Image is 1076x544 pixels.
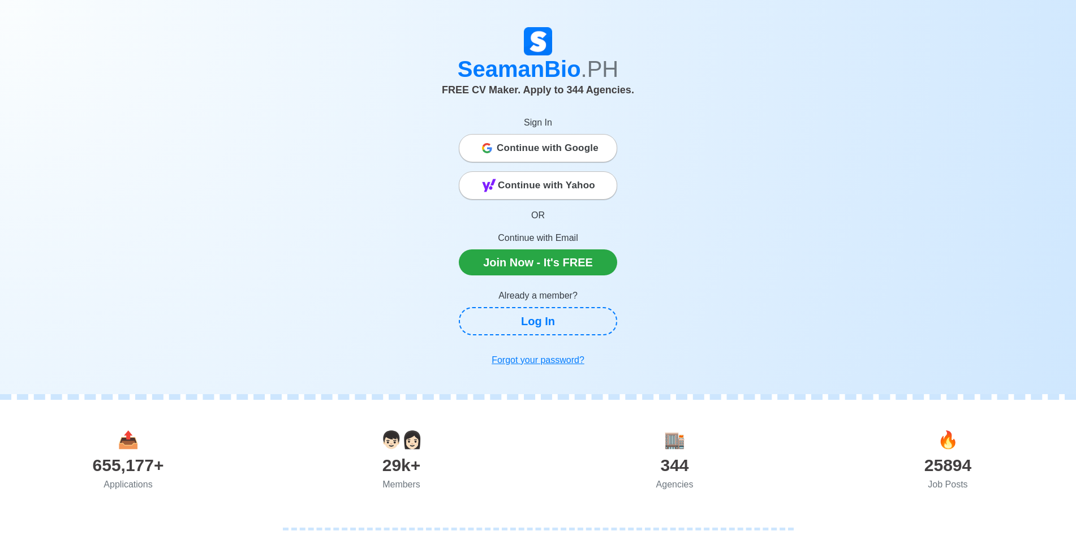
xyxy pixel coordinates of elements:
[497,137,599,159] span: Continue with Google
[459,231,617,245] p: Continue with Email
[118,430,139,449] span: applications
[459,307,617,335] a: Log In
[381,430,423,449] span: users
[459,209,617,222] p: OR
[492,355,584,365] u: Forgot your password?
[459,116,617,129] p: Sign In
[442,84,634,96] span: FREE CV Maker. Apply to 344 Agencies.
[459,134,617,162] button: Continue with Google
[937,430,958,449] span: jobs
[581,57,619,81] span: .PH
[265,452,538,478] div: 29k+
[538,452,811,478] div: 344
[538,478,811,491] div: Agencies
[664,430,685,449] span: agencies
[459,171,617,200] button: Continue with Yahoo
[524,27,552,55] img: Logo
[498,174,595,197] span: Continue with Yahoo
[459,349,617,372] a: Forgot your password?
[459,249,617,275] a: Join Now - It's FREE
[265,478,538,491] div: Members
[224,55,852,83] h1: SeamanBio
[459,289,617,303] p: Already a member?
